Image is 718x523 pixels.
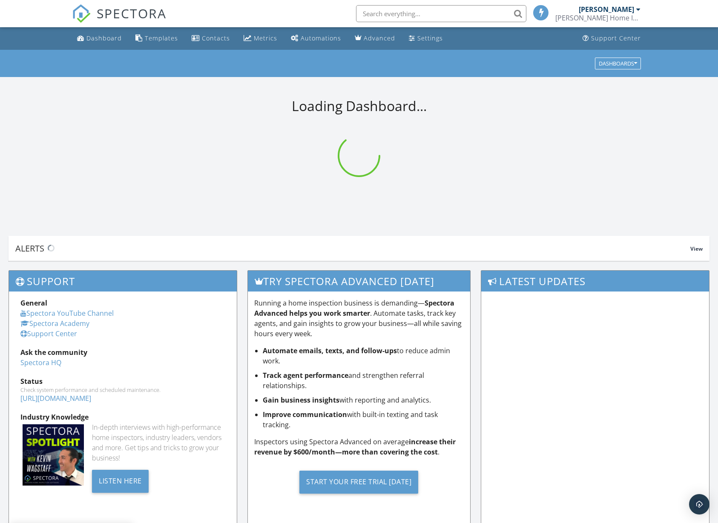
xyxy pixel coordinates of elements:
div: Metrics [254,34,277,42]
strong: Spectora Advanced helps you work smarter [254,298,454,318]
li: and strengthen referral relationships. [263,370,464,391]
strong: Improve communication [263,410,347,419]
img: The Best Home Inspection Software - Spectora [72,4,91,23]
li: to reduce admin work. [263,346,464,366]
a: Automations (Basic) [287,31,345,46]
img: Spectoraspolightmain [23,424,84,486]
a: Spectora HQ [20,358,61,367]
a: [URL][DOMAIN_NAME] [20,394,91,403]
div: Ask the community [20,347,225,357]
li: with reporting and analytics. [263,395,464,405]
div: Start Your Free Trial [DATE] [299,471,418,494]
div: In-depth interviews with high-performance home inspectors, industry leaders, vendors and more. Ge... [92,422,225,463]
p: Inspectors using Spectora Advanced on average . [254,437,464,457]
a: Dashboard [74,31,125,46]
div: Contacts [202,34,230,42]
a: Support Center [579,31,644,46]
div: Automations [301,34,341,42]
div: Open Intercom Messenger [689,494,709,514]
div: Check system performance and scheduled maintenance. [20,386,225,393]
h3: Latest Updates [481,271,709,292]
div: Advanced [364,34,395,42]
div: [PERSON_NAME] [579,5,634,14]
div: Dashboards [599,60,637,66]
a: SPECTORA [72,11,167,29]
input: Search everything... [356,5,526,22]
strong: increase their revenue by $600/month—more than covering the cost [254,437,456,457]
strong: General [20,298,47,308]
div: Industry Knowledge [20,412,225,422]
a: Spectora YouTube Channel [20,309,114,318]
a: Templates [132,31,181,46]
p: Running a home inspection business is demanding— . Automate tasks, track key agents, and gain ins... [254,298,464,339]
a: Spectora Academy [20,319,89,328]
div: Status [20,376,225,386]
button: Dashboards [595,57,641,69]
a: Contacts [188,31,233,46]
li: with built-in texting and task tracking. [263,409,464,430]
strong: Automate emails, texts, and follow-ups [263,346,397,355]
span: SPECTORA [97,4,167,22]
strong: Track agent performance [263,371,348,380]
span: View [690,245,703,252]
div: Templates [145,34,178,42]
div: Support Center [591,34,641,42]
h3: Support [9,271,237,292]
div: Alerts [15,243,690,254]
a: Settings [405,31,446,46]
a: Listen Here [92,476,149,485]
div: Shields Home Inspections [555,14,640,22]
a: Advanced [351,31,399,46]
a: Metrics [240,31,281,46]
a: Support Center [20,329,77,338]
div: Listen Here [92,470,149,493]
strong: Gain business insights [263,395,339,405]
div: Settings [417,34,443,42]
h3: Try spectora advanced [DATE] [248,271,471,292]
div: Dashboard [86,34,122,42]
a: Start Your Free Trial [DATE] [254,464,464,500]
